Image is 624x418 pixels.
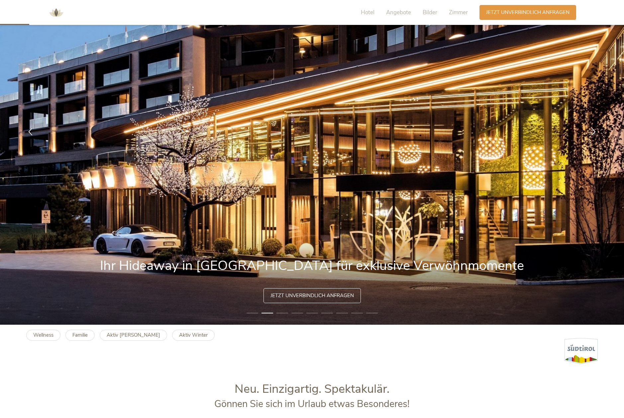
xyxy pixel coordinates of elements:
[423,9,437,16] span: Bilder
[46,10,66,15] a: AMONTI & LUNARIS Wellnessresort
[486,9,570,16] span: Jetzt unverbindlich anfragen
[565,338,598,364] img: Südtirol
[100,330,167,341] a: Aktiv [PERSON_NAME]
[235,381,389,397] span: Neu. Einzigartig. Spektakulär.
[361,9,374,16] span: Hotel
[26,330,60,341] a: Wellness
[107,332,160,338] b: Aktiv [PERSON_NAME]
[449,9,468,16] span: Zimmer
[65,330,95,341] a: Familie
[270,292,354,299] span: Jetzt unverbindlich anfragen
[33,332,53,338] b: Wellness
[386,9,411,16] span: Angebote
[179,332,208,338] b: Aktiv Winter
[72,332,88,338] b: Familie
[172,330,215,341] a: Aktiv Winter
[214,397,410,410] span: Gönnen Sie sich im Urlaub etwas Besonderes!
[46,3,66,23] img: AMONTI & LUNARIS Wellnessresort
